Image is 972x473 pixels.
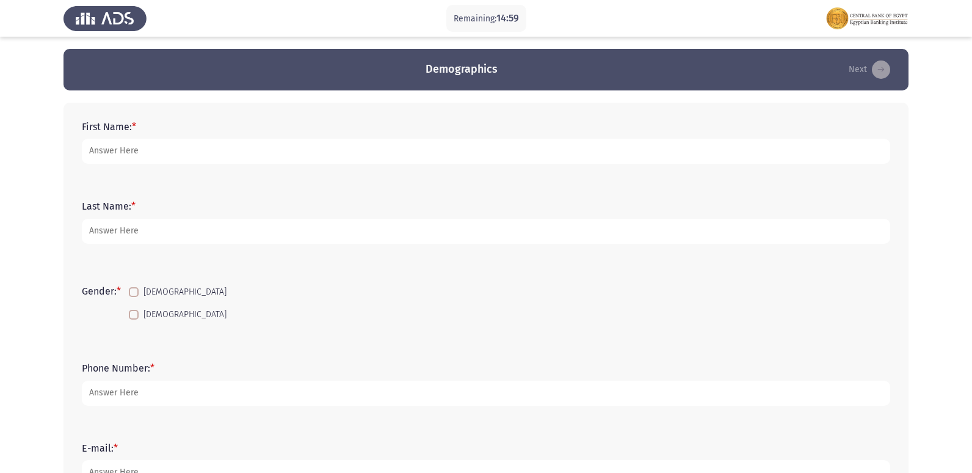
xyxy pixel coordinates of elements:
[825,1,909,35] img: Assessment logo of FOCUS Assessment 3 Modules EN
[496,12,519,24] span: 14:59
[82,381,890,406] input: add answer text
[82,362,154,374] label: Phone Number:
[63,1,147,35] img: Assess Talent Management logo
[82,121,136,133] label: First Name:
[426,62,498,77] h3: Demographics
[82,442,118,454] label: E-mail:
[82,139,890,164] input: add answer text
[82,285,121,297] label: Gender:
[143,307,227,322] span: [DEMOGRAPHIC_DATA]
[82,200,136,212] label: Last Name:
[82,219,890,244] input: add answer text
[845,60,894,79] button: load next page
[143,285,227,299] span: [DEMOGRAPHIC_DATA]
[454,11,519,26] p: Remaining:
